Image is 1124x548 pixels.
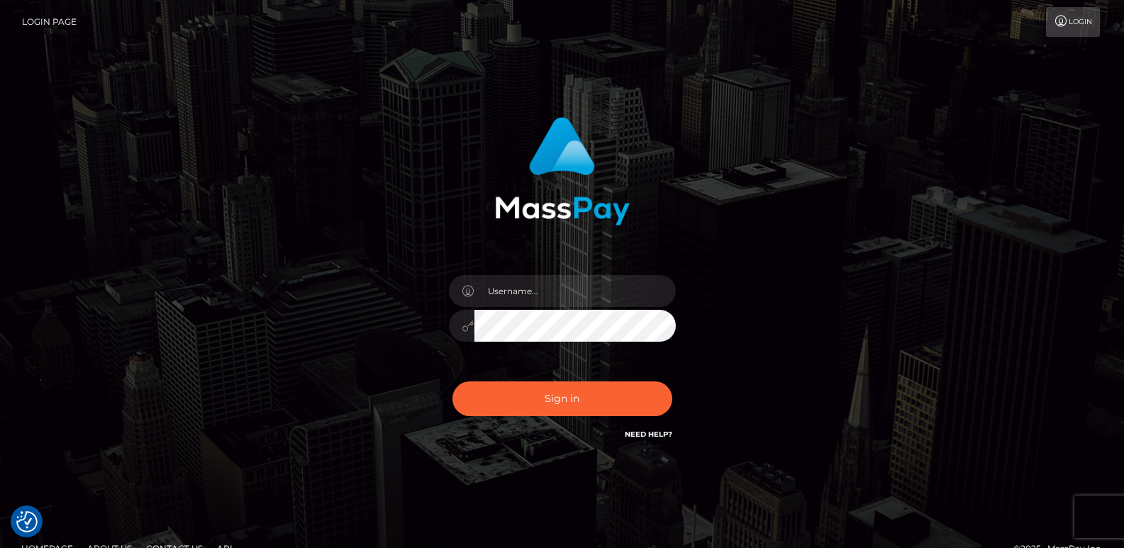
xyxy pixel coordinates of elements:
img: Revisit consent button [16,511,38,532]
button: Sign in [452,381,672,416]
a: Login Page [22,7,77,37]
input: Username... [474,275,676,307]
a: Login [1046,7,1100,37]
button: Consent Preferences [16,511,38,532]
img: MassPay Login [495,117,630,225]
a: Need Help? [625,430,672,439]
